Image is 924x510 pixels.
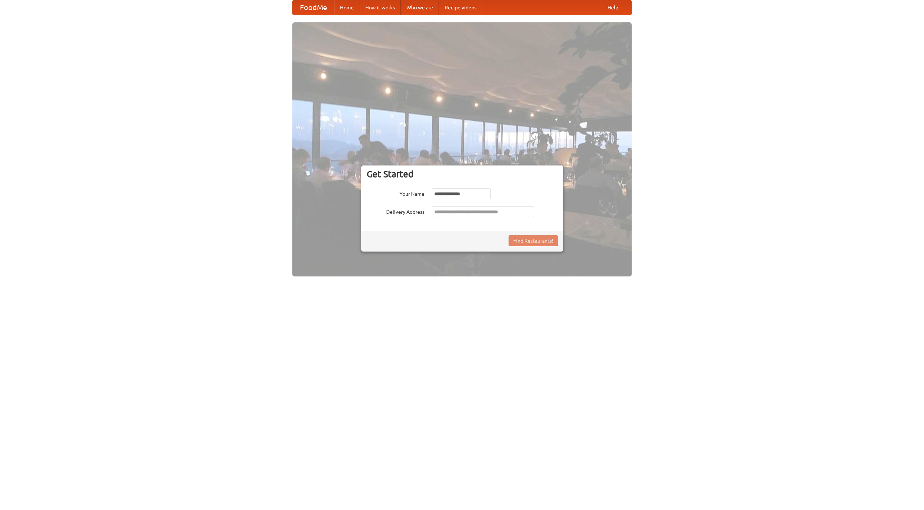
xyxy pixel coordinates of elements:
a: Home [334,0,359,15]
a: Help [602,0,624,15]
label: Delivery Address [367,207,424,216]
a: Recipe videos [439,0,482,15]
a: Who we are [401,0,439,15]
a: How it works [359,0,401,15]
button: Find Restaurants! [509,235,558,246]
h3: Get Started [367,169,558,179]
a: FoodMe [293,0,334,15]
label: Your Name [367,189,424,198]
